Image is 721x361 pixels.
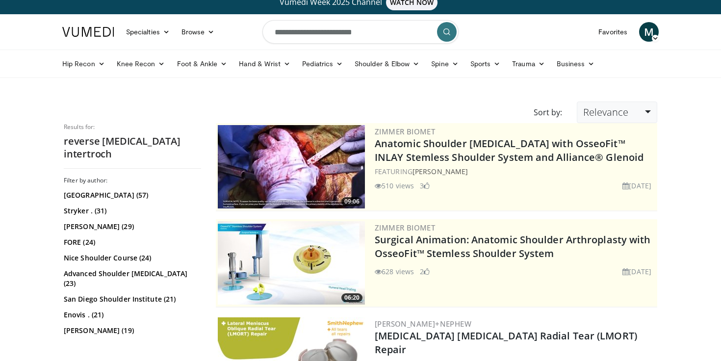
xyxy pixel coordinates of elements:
a: FORE (24) [64,237,199,247]
li: 510 views [375,180,414,191]
a: M [639,22,659,42]
div: Sort by: [526,102,569,123]
li: 2 [420,266,430,277]
a: [PERSON_NAME] (19) [64,326,199,335]
li: 628 views [375,266,414,277]
a: Hand & Wrist [233,54,296,74]
a: Trauma [506,54,551,74]
a: Specialties [120,22,176,42]
a: 09:06 [218,125,365,208]
a: Knee Recon [111,54,171,74]
div: FEATURING [375,166,655,177]
a: Shoulder & Elbow [349,54,425,74]
a: Surgical Animation: Anatomic Shoulder Arthroplasty with OsseoFit™ Stemless Shoulder System [375,233,651,260]
a: 06:20 [218,221,365,305]
a: [PERSON_NAME]+Nephew [375,319,471,329]
a: [PERSON_NAME] [412,167,468,176]
a: Enovis . (21) [64,310,199,320]
span: 06:20 [341,293,362,302]
a: Zimmer Biomet [375,223,435,232]
a: Relevance [577,102,657,123]
input: Search topics, interventions [262,20,459,44]
li: [DATE] [622,266,651,277]
img: 59d0d6d9-feca-4357-b9cd-4bad2cd35cb6.300x170_q85_crop-smart_upscale.jpg [218,125,365,208]
a: [GEOGRAPHIC_DATA] (57) [64,190,199,200]
a: Spine [425,54,464,74]
a: [MEDICAL_DATA] [MEDICAL_DATA] Radial Tear (LMORT) Repair [375,329,637,356]
h2: reverse [MEDICAL_DATA] intertroch [64,135,201,160]
a: Nice Shoulder Course (24) [64,253,199,263]
a: Stryker . (31) [64,206,199,216]
li: [DATE] [622,180,651,191]
img: VuMedi Logo [62,27,114,37]
li: 3 [420,180,430,191]
h3: Filter by author: [64,177,201,184]
a: Browse [176,22,221,42]
a: San Diego Shoulder Institute (21) [64,294,199,304]
a: Zimmer Biomet [375,127,435,136]
span: 09:06 [341,197,362,206]
a: Business [551,54,601,74]
span: Relevance [583,105,628,119]
a: Favorites [592,22,633,42]
img: 84e7f812-2061-4fff-86f6-cdff29f66ef4.300x170_q85_crop-smart_upscale.jpg [218,221,365,305]
a: Sports [464,54,507,74]
a: [PERSON_NAME] (29) [64,222,199,232]
p: Results for: [64,123,201,131]
a: Hip Recon [56,54,111,74]
a: Advanced Shoulder [MEDICAL_DATA] (23) [64,269,199,288]
a: Foot & Ankle [171,54,233,74]
a: Pediatrics [296,54,349,74]
a: Anatomic Shoulder [MEDICAL_DATA] with OsseoFit™ INLAY Stemless Shoulder System and Alliance® Glenoid [375,137,644,164]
